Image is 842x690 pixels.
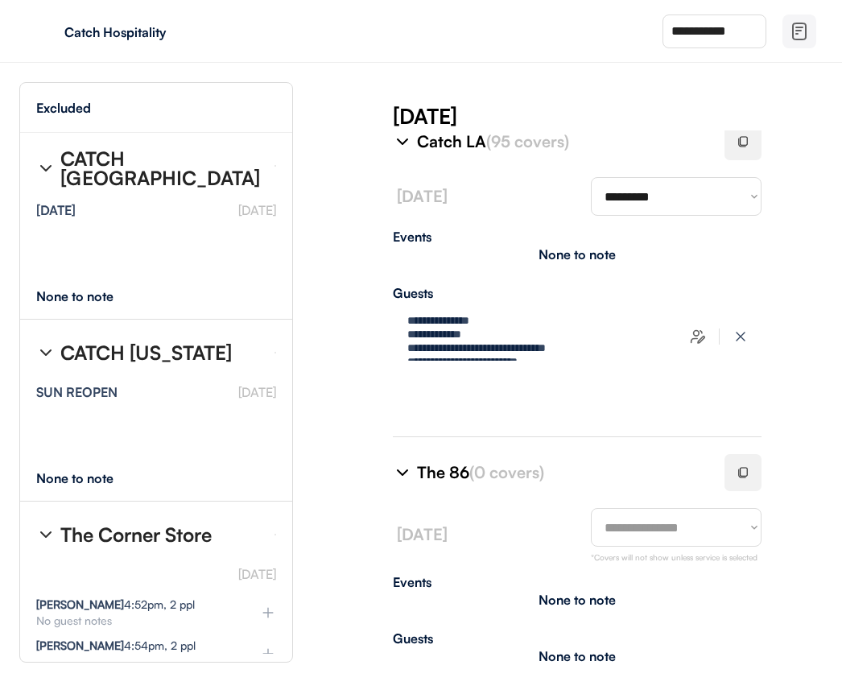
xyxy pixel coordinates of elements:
div: No guest notes [36,615,234,626]
img: plus%20%281%29.svg [260,605,276,621]
img: chevron-right%20%281%29.svg [36,525,56,544]
strong: [PERSON_NAME] [36,597,124,611]
div: [DATE] [36,204,76,217]
font: (0 covers) [469,462,544,482]
img: yH5BAEAAAAALAAAAAABAAEAAAIBRAA7 [32,19,58,44]
font: *Covers will not show unless service is selected [591,552,757,562]
div: Excluded [36,101,91,114]
div: None to note [539,248,616,261]
div: None to note [36,472,143,485]
div: [DATE] [393,101,842,130]
div: Catch LA [417,130,705,153]
div: Guests [393,632,762,645]
div: Catch Hospitality [64,26,267,39]
div: SUN REOPEN [36,386,118,399]
strong: [PERSON_NAME] [36,638,124,652]
img: x-close%20%283%29.svg [733,328,749,345]
div: 4:52pm, 2 ppl [36,599,195,610]
font: [DATE] [397,524,448,544]
div: 4:54pm, 2 ppl [36,640,196,651]
div: CATCH [GEOGRAPHIC_DATA] [60,149,262,188]
img: file-02.svg [790,22,809,41]
img: chevron-right%20%281%29.svg [36,159,56,178]
img: chevron-right%20%281%29.svg [36,343,56,362]
div: None to note [539,650,616,663]
div: CATCH [US_STATE] [60,343,232,362]
font: [DATE] [397,186,448,206]
div: None to note [36,290,143,303]
div: None to note [539,593,616,606]
div: The Corner Store [60,525,212,544]
font: (95 covers) [486,131,569,151]
img: chevron-right%20%281%29.svg [393,132,412,151]
div: The 86 [417,461,705,484]
font: [DATE] [238,202,276,218]
img: chevron-right%20%281%29.svg [393,463,412,482]
font: [DATE] [238,566,276,582]
img: plus%20%281%29.svg [260,646,276,662]
div: Guests [393,287,762,300]
font: [DATE] [238,384,276,400]
div: Events [393,230,762,243]
div: Events [393,576,762,589]
img: users-edit.svg [690,328,706,345]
